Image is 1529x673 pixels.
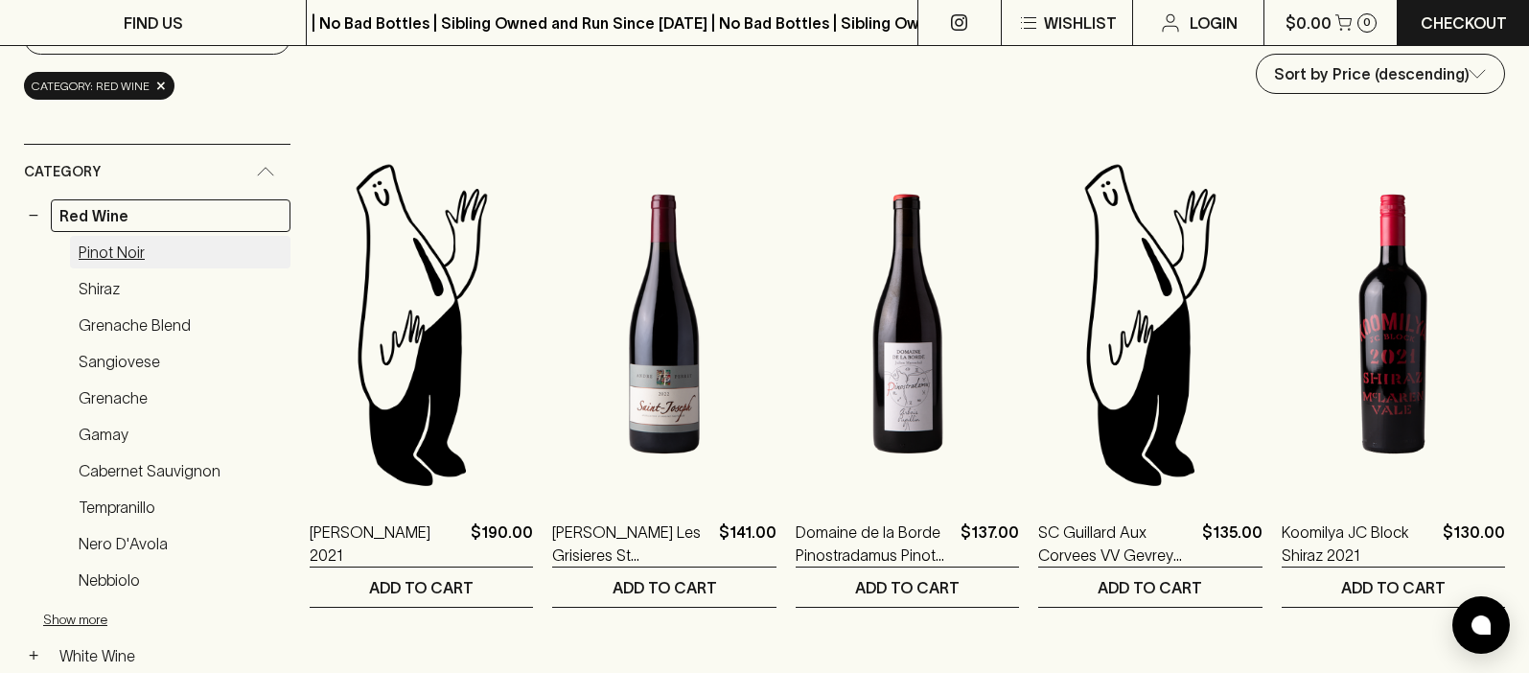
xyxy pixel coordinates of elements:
div: Category [24,145,290,199]
p: ADD TO CART [1341,576,1446,599]
p: ADD TO CART [1098,576,1202,599]
button: ADD TO CART [552,568,776,607]
p: 0 [1363,17,1371,28]
p: $0.00 [1286,12,1332,35]
a: Nebbiolo [70,564,290,596]
img: Blackhearts & Sparrows Man [310,156,533,492]
span: × [155,76,167,96]
button: ADD TO CART [1038,568,1262,607]
a: Domaine de la Borde Pinostradamus Pinot Noir 2023 [796,521,953,567]
p: FIND US [124,12,183,35]
p: ADD TO CART [613,576,717,599]
p: $130.00 [1443,521,1505,567]
a: Koomilya JC Block Shiraz 2021 [1282,521,1435,567]
a: Gamay [70,418,290,451]
button: Show more [43,600,294,639]
p: ADD TO CART [855,576,960,599]
a: [PERSON_NAME] Les Grisieres St [PERSON_NAME] 2022 [552,521,710,567]
p: Sort by Price (descending) [1274,62,1470,85]
button: ADD TO CART [796,568,1019,607]
span: Category: red wine [32,77,150,96]
a: Grenache Blend [70,309,290,341]
p: $190.00 [471,521,533,567]
img: Blackhearts & Sparrows Man [1038,156,1262,492]
img: Koomilya JC Block Shiraz 2021 [1282,156,1505,492]
img: bubble-icon [1471,615,1491,635]
button: ADD TO CART [1282,568,1505,607]
a: [PERSON_NAME] 2021 [310,521,463,567]
a: Pinot Noir [70,236,290,268]
a: White Wine [51,639,290,672]
a: Grenache [70,382,290,414]
p: Login [1190,12,1238,35]
button: − [24,206,43,225]
span: Category [24,160,101,184]
img: Domaine de la Borde Pinostradamus Pinot Noir 2023 [796,156,1019,492]
a: Tempranillo [70,491,290,523]
div: Sort by Price (descending) [1257,55,1504,93]
img: Andre Perret Les Grisieres St Joseph 2022 [552,156,776,492]
button: ADD TO CART [310,568,533,607]
a: SC Guillard Aux Corvees VV Gevrey Chambertin 2023 [1038,521,1193,567]
a: Sangiovese [70,345,290,378]
a: Red Wine [51,199,290,232]
p: ADD TO CART [369,576,474,599]
p: $137.00 [961,521,1019,567]
a: Nero d'Avola [70,527,290,560]
a: Cabernet Sauvignon [70,454,290,487]
p: Checkout [1421,12,1507,35]
button: + [24,646,43,665]
p: $135.00 [1202,521,1263,567]
p: $141.00 [719,521,776,567]
a: Shiraz [70,272,290,305]
p: Wishlist [1044,12,1117,35]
